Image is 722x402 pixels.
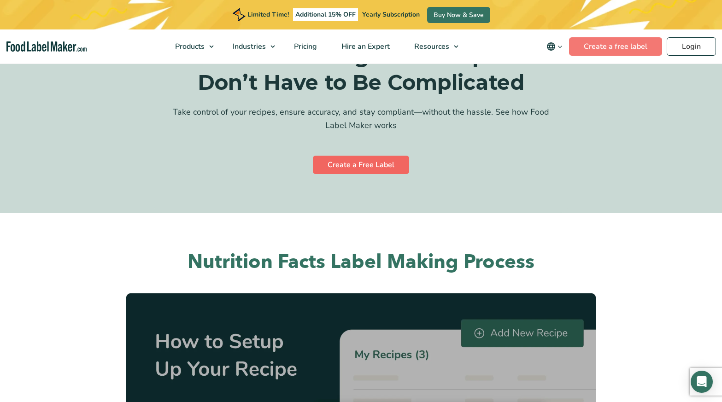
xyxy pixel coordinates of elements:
[293,8,358,21] span: Additional 15% OFF
[82,250,640,275] h2: Nutrition Facts Label Making Process
[339,41,391,52] span: Hire an Expert
[282,29,327,64] a: Pricing
[667,37,716,56] a: Login
[169,42,554,96] h3: Nutrition Labeling and Compliance Don’t Have to Be Complicated
[402,29,463,64] a: Resources
[169,105,554,132] p: Take control of your recipes, ensure accuracy, and stay compliant—without the hassle. See how Foo...
[163,29,218,64] a: Products
[291,41,318,52] span: Pricing
[411,41,450,52] span: Resources
[691,371,713,393] div: Open Intercom Messenger
[569,37,662,56] a: Create a free label
[247,10,289,19] span: Limited Time!
[362,10,420,19] span: Yearly Subscription
[172,41,205,52] span: Products
[221,29,280,64] a: Industries
[329,29,400,64] a: Hire an Expert
[313,156,409,174] a: Create a Free Label
[427,7,490,23] a: Buy Now & Save
[230,41,267,52] span: Industries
